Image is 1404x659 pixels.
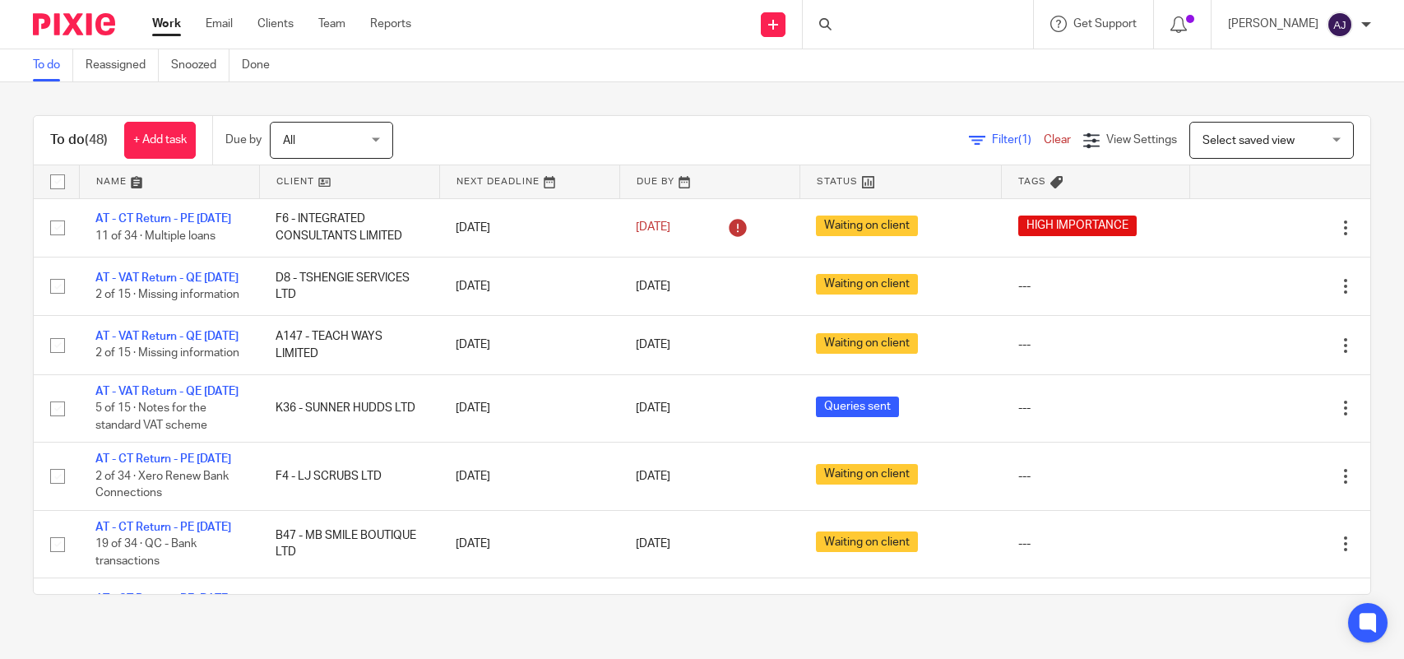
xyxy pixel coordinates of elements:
[1228,16,1318,32] p: [PERSON_NAME]
[95,593,231,605] a: AT - CT Return - PE [DATE]
[33,49,73,81] a: To do
[95,402,207,431] span: 5 of 15 · Notes for the standard VAT scheme
[816,333,918,354] span: Waiting on client
[1018,216,1137,236] span: HIGH IMPORTANCE
[86,49,159,81] a: Reassigned
[816,397,899,417] span: Queries sent
[1018,536,1174,552] div: ---
[439,316,619,374] td: [DATE]
[439,257,619,315] td: [DATE]
[1202,135,1295,146] span: Select saved view
[992,134,1044,146] span: Filter
[259,578,439,637] td: M14 - STRAWPATH LIMITED
[1018,468,1174,485] div: ---
[259,374,439,442] td: K36 - SUNNER HUDDS LTD
[1044,134,1071,146] a: Clear
[206,16,233,32] a: Email
[439,510,619,578] td: [DATE]
[95,348,239,360] span: 2 of 15 · Missing information
[318,16,345,32] a: Team
[1018,336,1174,353] div: ---
[370,16,411,32] a: Reports
[1018,400,1174,416] div: ---
[1018,177,1046,186] span: Tags
[1073,18,1137,30] span: Get Support
[95,386,239,397] a: AT - VAT Return - QE [DATE]
[816,464,918,485] span: Waiting on client
[95,331,239,342] a: AT - VAT Return - QE [DATE]
[636,339,670,350] span: [DATE]
[1018,278,1174,295] div: ---
[816,216,918,236] span: Waiting on client
[259,198,439,257] td: F6 - INTEGRATED CONSULTANTS LIMITED
[95,522,231,533] a: AT - CT Return - PE [DATE]
[283,135,295,146] span: All
[816,274,918,295] span: Waiting on client
[259,257,439,315] td: D8 - TSHENGIE SERVICES LTD
[259,316,439,374] td: A147 - TEACH WAYS LIMITED
[95,471,229,499] span: 2 of 34 · Xero Renew Bank Connections
[95,289,239,300] span: 2 of 15 · Missing information
[636,402,670,414] span: [DATE]
[1327,12,1353,38] img: svg%3E
[259,443,439,510] td: F4 - LJ SCRUBS LTD
[242,49,282,81] a: Done
[257,16,294,32] a: Clients
[152,16,181,32] a: Work
[95,538,197,567] span: 19 of 34 · QC - Bank transactions
[33,13,115,35] img: Pixie
[439,578,619,637] td: [DATE]
[1106,134,1177,146] span: View Settings
[171,49,229,81] a: Snoozed
[439,443,619,510] td: [DATE]
[85,133,108,146] span: (48)
[225,132,262,148] p: Due by
[95,213,231,225] a: AT - CT Return - PE [DATE]
[439,198,619,257] td: [DATE]
[95,453,231,465] a: AT - CT Return - PE [DATE]
[439,374,619,442] td: [DATE]
[816,531,918,552] span: Waiting on client
[636,538,670,550] span: [DATE]
[259,510,439,578] td: B47 - MB SMILE BOUTIQUE LTD
[95,272,239,284] a: AT - VAT Return - QE [DATE]
[50,132,108,149] h1: To do
[1018,134,1031,146] span: (1)
[124,122,196,159] a: + Add task
[95,230,215,242] span: 11 of 34 · Multiple loans
[636,281,670,292] span: [DATE]
[636,222,670,234] span: [DATE]
[636,471,670,482] span: [DATE]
